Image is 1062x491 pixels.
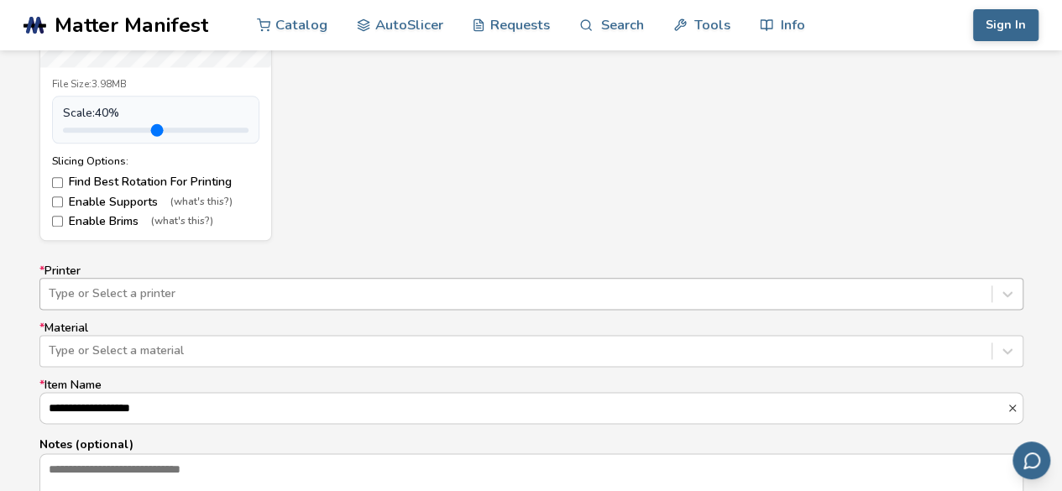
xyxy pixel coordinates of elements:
[63,107,119,120] span: Scale: 40 %
[39,436,1023,453] p: Notes (optional)
[39,264,1023,310] label: Printer
[52,196,259,209] label: Enable Supports
[39,379,1023,424] label: Item Name
[52,177,63,188] input: Find Best Rotation For Printing
[52,216,63,227] input: Enable Brims(what's this?)
[52,79,259,91] div: File Size: 3.98MB
[39,321,1023,367] label: Material
[170,196,233,208] span: (what's this?)
[1012,441,1050,479] button: Send feedback via email
[49,344,52,358] input: *MaterialType or Select a material
[973,9,1038,41] button: Sign In
[40,393,1007,423] input: *Item Name
[1007,402,1023,414] button: *Item Name
[151,216,213,227] span: (what's this?)
[49,287,52,300] input: *PrinterType or Select a printer
[52,175,259,189] label: Find Best Rotation For Printing
[52,196,63,207] input: Enable Supports(what's this?)
[52,215,259,228] label: Enable Brims
[55,13,208,37] span: Matter Manifest
[52,155,259,167] div: Slicing Options:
